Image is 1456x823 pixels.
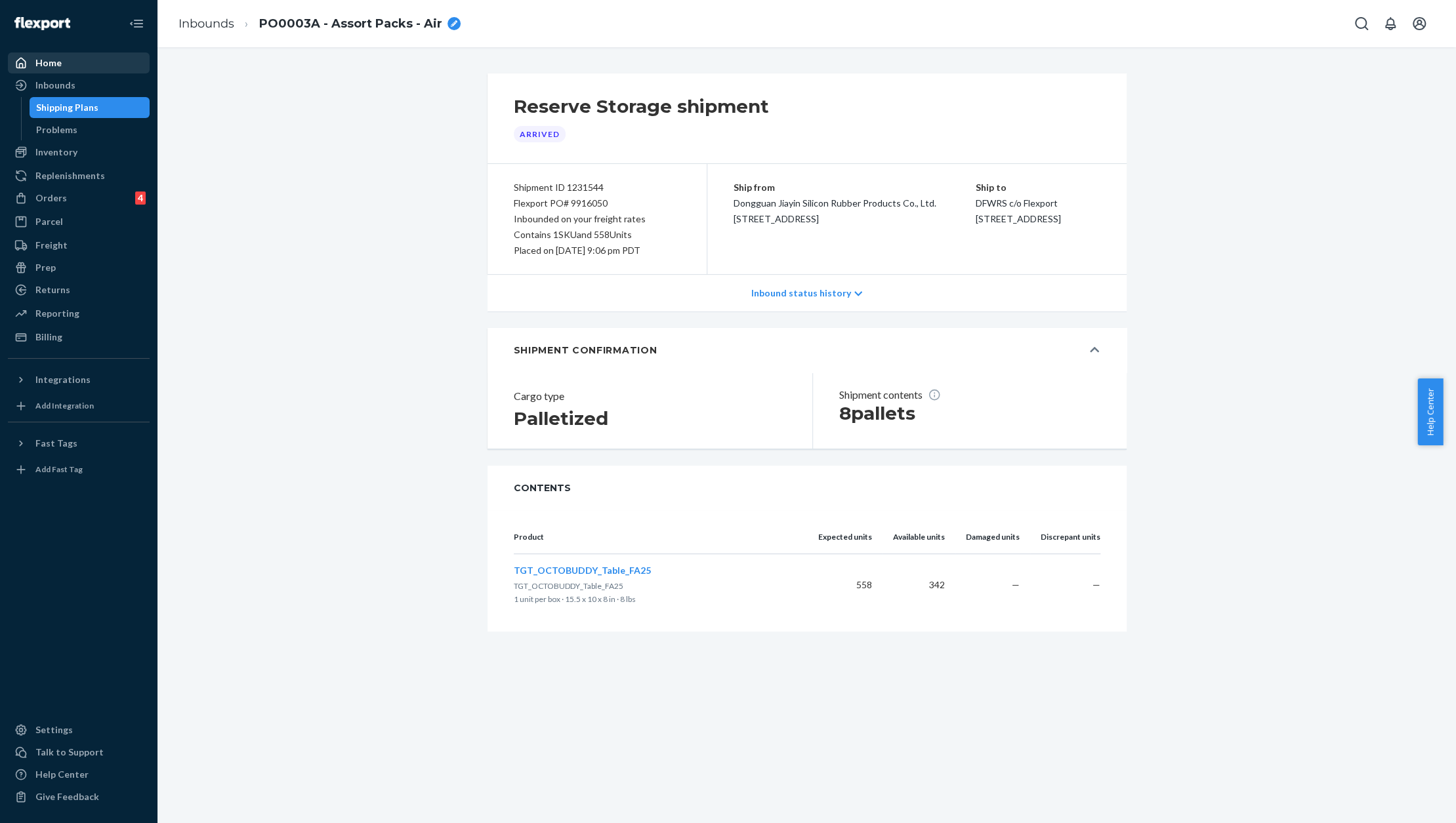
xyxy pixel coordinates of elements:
[514,94,769,118] h2: Reserve Storage shipment
[123,10,150,37] button: Close Navigation
[883,554,955,616] td: 342
[8,433,150,454] button: Fast Tags
[14,17,70,30] img: Flexport logo
[818,531,872,543] p: Expected units
[839,388,1100,401] p: Shipment contents
[35,146,77,159] div: Inventory
[751,287,851,300] p: Inbound status history
[966,531,1020,543] p: Damaged units
[8,303,150,324] a: Reporting
[976,213,1061,224] span: [STREET_ADDRESS]
[488,328,1127,372] button: SHIPMENT CONFIRMATION
[514,344,657,357] h5: SHIPMENT CONFIRMATION
[514,195,680,211] div: Flexport PO# 9916050
[514,481,1100,494] span: CONTENTS
[35,723,73,736] div: Settings
[8,257,150,278] a: Prep
[35,239,68,252] div: Freight
[1092,579,1100,590] span: —
[35,215,63,228] div: Parcel
[35,79,75,92] div: Inbounds
[135,191,146,205] div: 4
[8,369,150,390] button: Integrations
[35,283,70,296] div: Returns
[1348,10,1375,37] button: Open Search Box
[734,197,936,224] span: Dongguan Jiayin Silicon Rubber Products Co., Ltd. [STREET_ADDRESS]
[514,407,776,430] h2: Palletized
[8,786,150,807] button: Give Feedback
[514,581,623,591] span: TGT_OCTOBUDDY_Table_FA25
[1012,579,1020,590] span: —
[8,742,150,763] a: Talk to Support
[8,327,150,348] a: Billing
[808,554,883,616] td: 558
[839,401,1100,425] h1: 8 pallets
[35,746,104,759] div: Talk to Support
[35,464,83,475] div: Add Fast Tag
[514,227,680,243] div: Contains 1 SKU and 558 Units
[8,235,150,256] a: Freight
[8,165,150,186] a: Replenishments
[514,388,776,404] header: Cargo type
[35,307,79,320] div: Reporting
[178,16,234,31] a: Inbounds
[514,126,566,142] div: Arrived
[8,75,150,96] a: Inbounds
[1417,378,1443,445] button: Help Center
[35,400,94,411] div: Add Integration
[8,279,150,300] a: Returns
[35,373,91,386] div: Integrations
[8,459,150,480] a: Add Fast Tag
[1377,10,1404,37] button: Open notifications
[514,180,680,195] div: Shipment ID 1231544
[36,123,77,136] div: Problems
[976,180,1100,195] p: Ship to
[514,565,651,576] span: TGT_OCTOBUDDY_Table_FA25
[514,531,797,543] p: Product
[8,211,150,232] a: Parcel
[8,188,150,209] a: Orders4
[514,243,680,258] div: Placed on [DATE] 9:06 pm PDT
[30,119,150,140] a: Problems
[1406,10,1432,37] button: Open account menu
[734,180,976,195] p: Ship from
[35,790,99,803] div: Give Feedback
[8,142,150,163] a: Inventory
[8,764,150,785] a: Help Center
[8,52,150,73] a: Home
[35,768,89,781] div: Help Center
[30,97,150,118] a: Shipping Plans
[35,191,67,205] div: Orders
[168,5,471,43] ol: breadcrumbs
[35,169,105,182] div: Replenishments
[35,261,56,274] div: Prep
[1041,531,1100,543] p: Discrepant units
[35,437,77,450] div: Fast Tags
[8,719,150,740] a: Settings
[514,593,797,606] p: 1 unit per box · 15.5 x 10 x 8 in · 8 lbs
[35,56,62,70] div: Home
[514,211,680,227] div: Inbounded on your freight rates
[36,101,98,114] div: Shipping Plans
[514,564,651,577] button: TGT_OCTOBUDDY_Table_FA25
[893,531,945,543] p: Available units
[8,395,150,416] a: Add Integration
[35,331,62,344] div: Billing
[976,195,1100,211] p: DFWRS c/o Flexport
[259,16,442,33] span: PO0003A - Assort Packs - Air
